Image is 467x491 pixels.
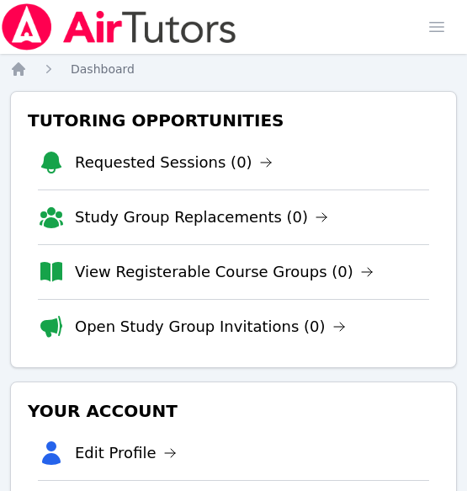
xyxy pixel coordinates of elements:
[75,151,273,174] a: Requested Sessions (0)
[75,315,346,339] a: Open Study Group Invitations (0)
[71,62,135,76] span: Dashboard
[75,441,177,465] a: Edit Profile
[24,105,443,136] h3: Tutoring Opportunities
[10,61,457,77] nav: Breadcrumb
[71,61,135,77] a: Dashboard
[75,205,328,229] a: Study Group Replacements (0)
[75,260,374,284] a: View Registerable Course Groups (0)
[24,396,443,426] h3: Your Account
